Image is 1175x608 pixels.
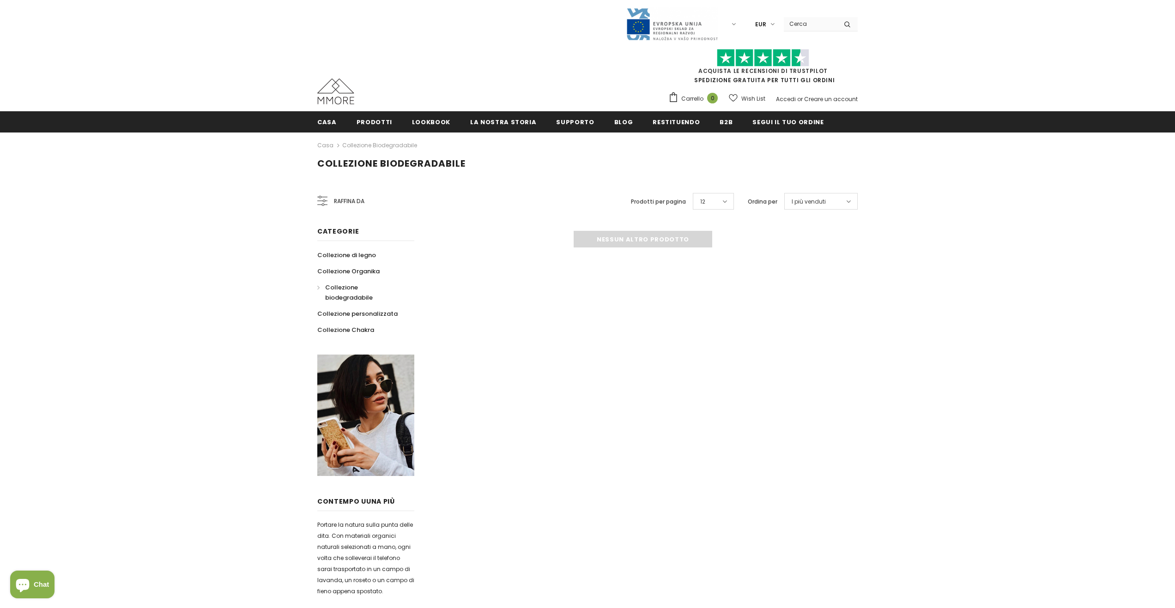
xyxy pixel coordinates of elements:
[653,111,700,132] a: Restituendo
[317,306,398,322] a: Collezione personalizzata
[752,118,824,126] span: Segui il tuo ordine
[741,94,765,103] span: Wish List
[317,140,333,151] a: Casa
[668,53,858,84] span: SPEDIZIONE GRATUITA PER TUTTI GLI ORDINI
[317,519,414,597] p: Portare la natura sulla punta delle dita. Con materiali organici naturali selezionati a mano, ogn...
[631,197,686,206] label: Prodotti per pagina
[317,322,374,338] a: Collezione Chakra
[668,92,722,106] a: Carrello 0
[412,118,450,126] span: Lookbook
[720,118,733,126] span: B2B
[317,251,376,259] span: Collezione di legno
[748,197,777,206] label: Ordina per
[317,267,380,276] span: Collezione Organika
[717,49,809,67] img: Fidati di Pilot Stars
[7,571,57,601] inbox-online-store-chat: Shopify online store chat
[755,20,766,29] span: EUR
[470,118,536,126] span: La nostra storia
[797,95,803,103] span: or
[317,111,337,132] a: Casa
[776,95,796,103] a: Accedi
[752,111,824,132] a: Segui il tuo ordine
[317,325,374,334] span: Collezione Chakra
[317,118,337,126] span: Casa
[470,111,536,132] a: La nostra storia
[357,118,392,126] span: Prodotti
[720,111,733,132] a: B2B
[556,118,594,126] span: supporto
[626,7,718,41] img: Javni Razpis
[317,279,404,306] a: Collezione biodegradabile
[317,247,376,263] a: Collezione di legno
[317,263,380,279] a: Collezione Organika
[614,111,633,132] a: Blog
[653,118,700,126] span: Restituendo
[626,20,718,28] a: Javni Razpis
[317,227,359,236] span: Categorie
[707,93,718,103] span: 0
[342,141,417,149] a: Collezione biodegradabile
[357,111,392,132] a: Prodotti
[317,78,354,104] img: Casi MMORE
[700,197,705,206] span: 12
[317,309,398,318] span: Collezione personalizzata
[729,90,765,107] a: Wish List
[804,95,858,103] a: Creare un account
[698,67,828,75] a: Acquista le recensioni di TrustPilot
[784,17,837,30] input: Search Site
[556,111,594,132] a: supporto
[412,111,450,132] a: Lookbook
[317,497,395,506] span: contempo uUna più
[325,283,373,302] span: Collezione biodegradabile
[792,197,826,206] span: I più venduti
[614,118,633,126] span: Blog
[334,196,364,206] span: Raffina da
[317,157,466,170] span: Collezione biodegradabile
[681,94,703,103] span: Carrello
